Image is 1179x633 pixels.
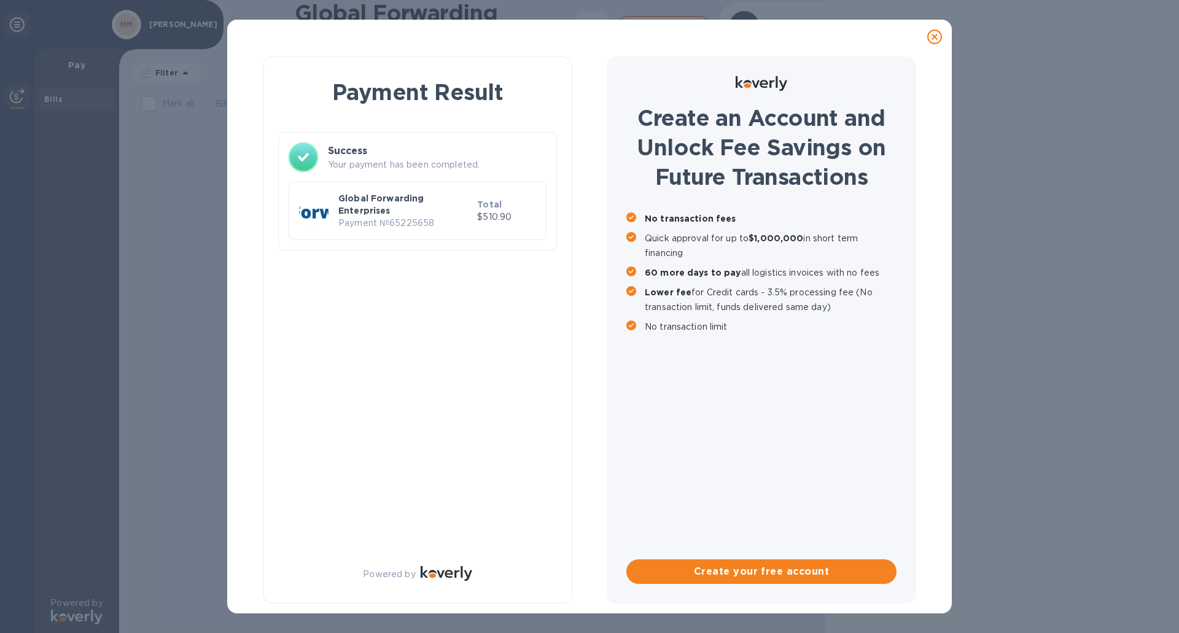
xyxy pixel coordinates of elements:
b: 60 more days to pay [645,268,741,278]
img: Logo [736,76,787,91]
p: Your payment has been completed. [328,158,547,171]
button: Create your free account [626,559,897,584]
p: Global Forwarding Enterprises [338,192,472,217]
h1: Payment Result [283,77,552,107]
p: for Credit cards - 3.5% processing fee (No transaction limit, funds delivered same day) [645,285,897,314]
b: $1,000,000 [749,233,803,243]
span: Create your free account [636,564,887,579]
p: Payment № 65225658 [338,217,472,230]
p: $510.90 [477,211,536,223]
b: No transaction fees [645,214,736,223]
h3: Success [328,144,547,158]
img: Logo [421,566,472,581]
p: No transaction limit [645,319,897,334]
h1: Create an Account and Unlock Fee Savings on Future Transactions [626,103,897,192]
p: Quick approval for up to in short term financing [645,231,897,260]
b: Lower fee [645,287,691,297]
b: Total [477,200,502,209]
p: all logistics invoices with no fees [645,265,897,280]
p: Powered by [363,568,415,581]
